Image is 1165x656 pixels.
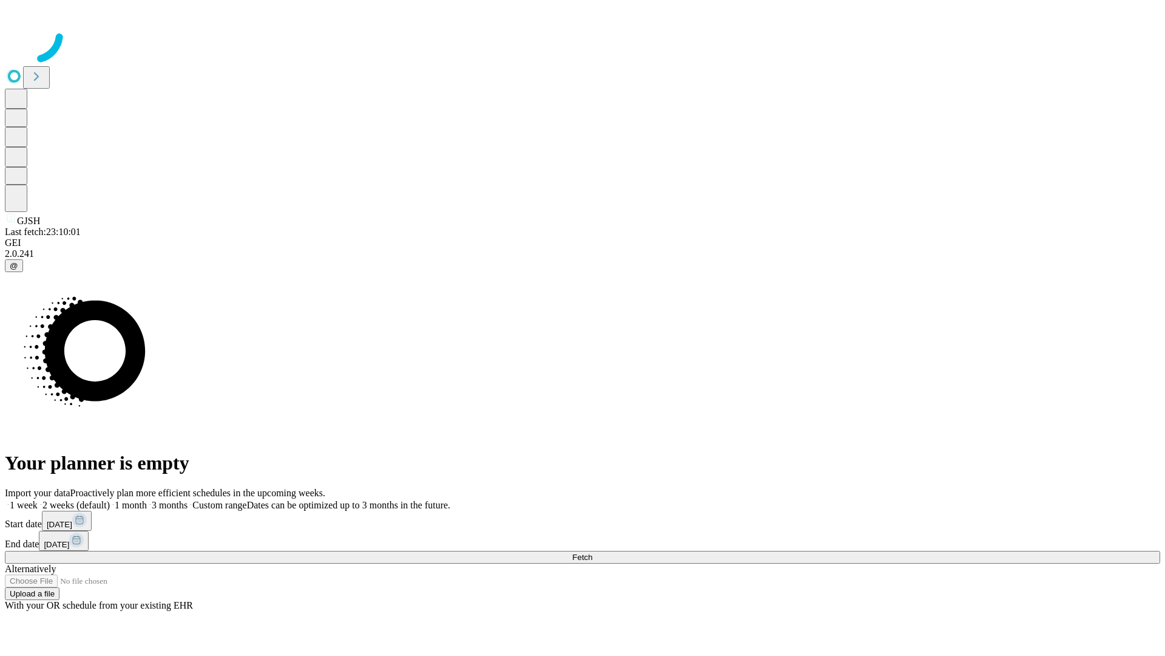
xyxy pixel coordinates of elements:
[152,500,187,510] span: 3 months
[5,488,70,498] span: Import your data
[572,553,592,562] span: Fetch
[5,237,1160,248] div: GEI
[5,227,81,237] span: Last fetch: 23:10:01
[10,261,18,270] span: @
[5,259,23,272] button: @
[5,600,193,610] span: With your OR schedule from your existing EHR
[192,500,246,510] span: Custom range
[5,452,1160,474] h1: Your planner is empty
[17,216,40,226] span: GJSH
[39,531,89,551] button: [DATE]
[70,488,325,498] span: Proactively plan more efficient schedules in the upcoming weeks.
[115,500,147,510] span: 1 month
[10,500,38,510] span: 1 week
[42,511,92,531] button: [DATE]
[5,564,56,574] span: Alternatively
[5,511,1160,531] div: Start date
[5,531,1160,551] div: End date
[5,551,1160,564] button: Fetch
[44,540,69,549] span: [DATE]
[5,587,59,600] button: Upload a file
[47,520,72,529] span: [DATE]
[5,248,1160,259] div: 2.0.241
[42,500,110,510] span: 2 weeks (default)
[247,500,450,510] span: Dates can be optimized up to 3 months in the future.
